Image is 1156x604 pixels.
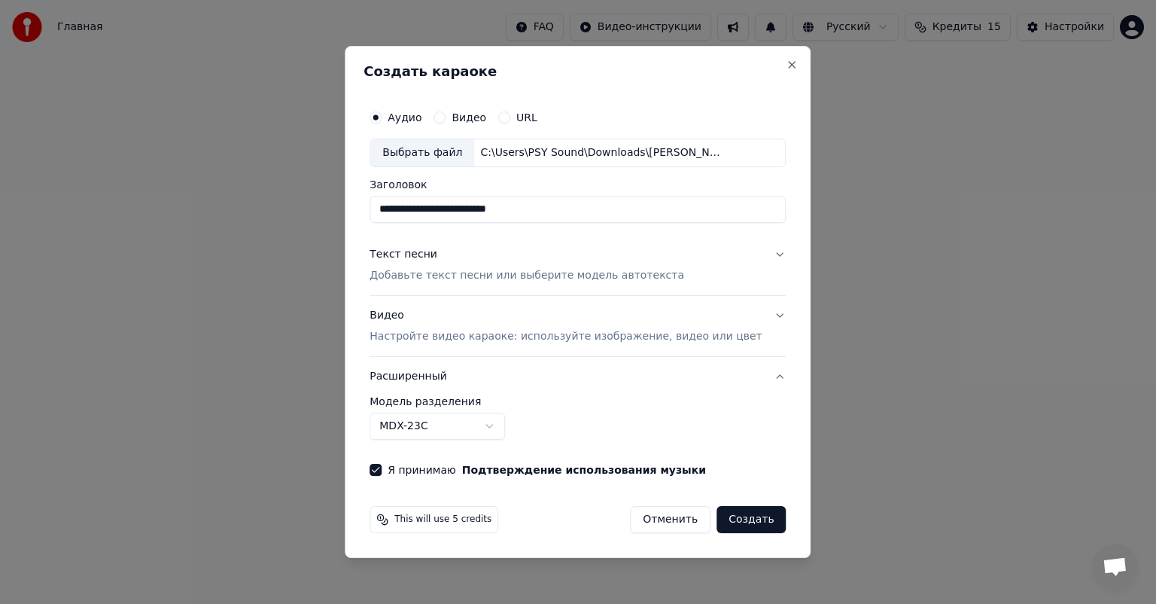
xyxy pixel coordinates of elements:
p: Добавьте текст песни или выберите модель автотекста [370,268,684,283]
label: Я принимаю [388,465,706,475]
div: Видео [370,308,762,344]
div: Текст песни [370,247,437,262]
button: Текст песниДобавьте текст песни или выберите модель автотекста [370,235,786,295]
label: Заголовок [370,179,786,190]
p: Настройте видео караоке: используйте изображение, видео или цвет [370,329,762,344]
label: URL [516,112,537,123]
label: Видео [452,112,486,123]
h2: Создать караоке [364,65,792,78]
label: Модель разделения [370,396,786,407]
div: Выбрать файл [370,139,474,166]
button: Отменить [630,506,710,533]
span: This will use 5 credits [394,514,491,526]
div: C:\Users\PSY Sound\Downloads\[PERSON_NAME] - Розовый Вечер.mp3 [474,145,730,160]
label: Аудио [388,112,421,123]
button: Я принимаю [462,465,706,475]
button: Расширенный [370,357,786,396]
button: Создать [716,506,786,533]
div: Расширенный [370,396,786,452]
button: ВидеоНастройте видео караоке: используйте изображение, видео или цвет [370,296,786,356]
